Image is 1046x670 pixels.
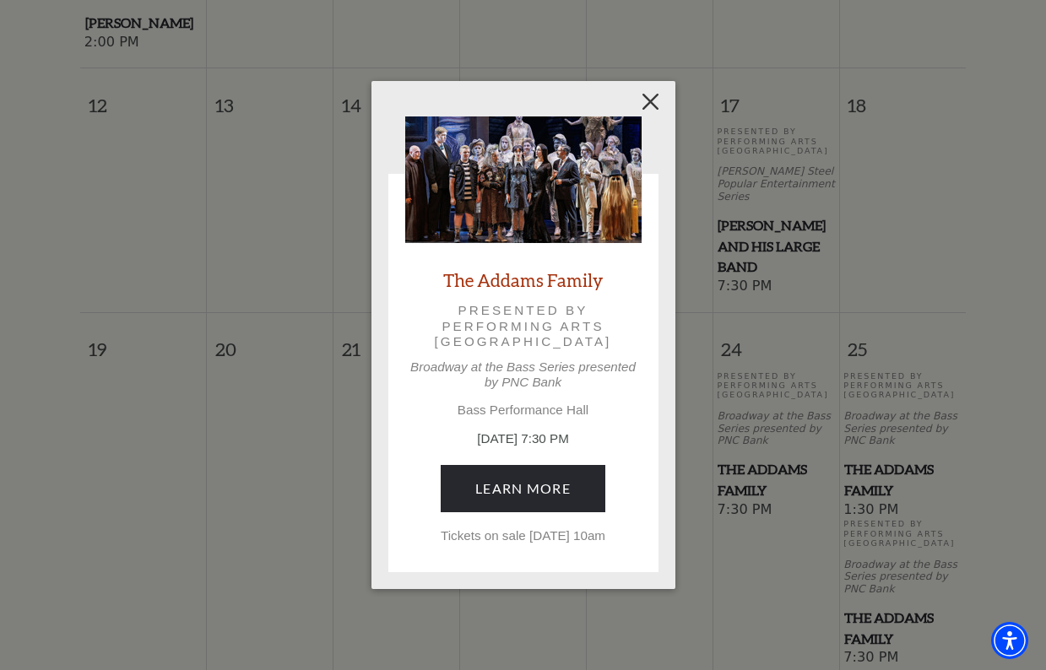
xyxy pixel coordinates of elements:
p: [DATE] 7:30 PM [405,430,642,449]
img: The Addams Family [405,116,642,243]
p: Tickets on sale [DATE] 10am [405,528,642,543]
a: The Addams Family [443,268,603,291]
button: Close [634,85,666,117]
a: October 24, 7:30 PM Learn More Tickets on sale Friday, June 27th at 10am [441,465,605,512]
p: Broadway at the Bass Series presented by PNC Bank [405,359,642,390]
p: Bass Performance Hall [405,403,642,418]
div: Accessibility Menu [991,622,1028,659]
p: Presented by Performing Arts [GEOGRAPHIC_DATA] [429,303,618,349]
